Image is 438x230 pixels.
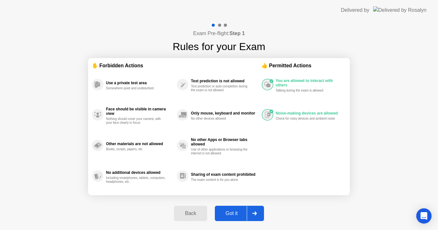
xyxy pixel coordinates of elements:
[191,178,251,182] div: The exam content is for you alone
[191,79,258,83] div: Text prediction is not allowed
[193,30,245,37] h4: Exam Pre-flight:
[106,142,174,146] div: Other materials are not allowed
[276,111,343,115] div: Noise-making devices are allowed
[276,89,336,93] div: Talking during the exam is allowed
[191,148,251,155] div: Use of other applications or browsing the internet is not allowed
[106,86,166,90] div: Somewhere quiet and undisturbed
[230,31,245,36] b: Step 1
[416,208,432,224] div: Open Intercom Messenger
[174,206,207,221] button: Back
[191,172,258,177] div: Sharing of exam content prohibited
[106,107,174,116] div: Face should be visible in camera view
[106,176,166,184] div: Including smartphones, tablets, computers, headphones, etc.
[106,170,174,175] div: No additional devices allowed
[373,6,427,14] img: Delivered by Rosalyn
[106,81,174,85] div: Use a private test area
[173,39,265,54] h1: Rules for your Exam
[276,117,336,121] div: Check for noisy devices and ambient noise
[276,78,343,87] div: You are allowed to interact with others
[215,206,264,221] button: Got it
[191,117,251,121] div: No other devices allowed
[191,111,258,115] div: Only mouse, keyboard and monitor
[341,6,369,14] div: Delivered by
[92,62,262,69] div: ✋ Forbidden Actions
[106,117,166,125] div: Nothing should cover your camera, with your face clearly in focus
[191,137,258,146] div: No other Apps or Browser tabs allowed
[217,211,247,216] div: Got it
[191,85,251,92] div: Text prediction or auto-completion during the exam is not allowed
[176,211,205,216] div: Back
[262,62,346,69] div: 👍 Permitted Actions
[106,147,166,151] div: Books, scripts, papers, etc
